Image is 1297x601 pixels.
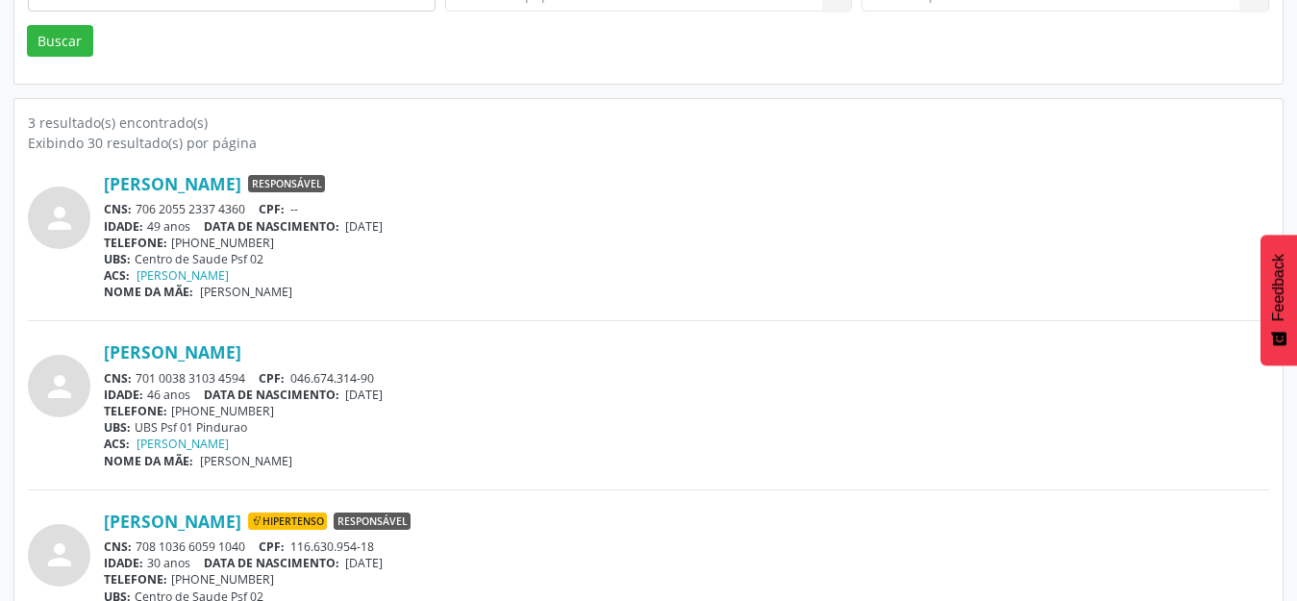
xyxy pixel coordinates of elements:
span: TELEFONE: [104,235,167,251]
span: [PERSON_NAME] [200,453,292,469]
span: Hipertenso [248,513,327,530]
span: CPF: [259,201,285,217]
span: TELEFONE: [104,571,167,588]
span: DATA DE NASCIMENTO: [204,218,339,235]
div: [PHONE_NUMBER] [104,403,1269,419]
span: CNS: [104,370,132,387]
div: 49 anos [104,218,1269,235]
span: CNS: [104,538,132,555]
a: [PERSON_NAME] [104,341,241,363]
div: 46 anos [104,387,1269,403]
div: Exibindo 30 resultado(s) por página [28,133,1269,153]
span: DATA DE NASCIMENTO: [204,387,339,403]
span: [DATE] [345,555,383,571]
div: 706 2055 2337 4360 [104,201,1269,217]
span: IDADE: [104,218,143,235]
div: Centro de Saude Psf 02 [104,251,1269,267]
span: Responsável [248,175,325,192]
span: UBS: [104,251,131,267]
span: CPF: [259,370,285,387]
span: Responsável [334,513,411,530]
span: ACS: [104,436,130,452]
i: person [42,201,77,236]
div: 701 0038 3103 4594 [104,370,1269,387]
div: [PHONE_NUMBER] [104,571,1269,588]
span: DATA DE NASCIMENTO: [204,555,339,571]
span: UBS: [104,419,131,436]
button: Feedback - Mostrar pesquisa [1260,235,1297,365]
span: 116.630.954-18 [290,538,374,555]
span: [PERSON_NAME] [200,284,292,300]
div: [PHONE_NUMBER] [104,235,1269,251]
span: -- [290,201,298,217]
a: [PERSON_NAME] [137,436,229,452]
span: IDADE: [104,387,143,403]
span: IDADE: [104,555,143,571]
a: [PERSON_NAME] [104,511,241,532]
div: 30 anos [104,555,1269,571]
span: Feedback [1270,254,1287,321]
div: UBS Psf 01 Pindurao [104,419,1269,436]
span: NOME DA MÃE: [104,453,193,469]
span: CPF: [259,538,285,555]
span: TELEFONE: [104,403,167,419]
div: 708 1036 6059 1040 [104,538,1269,555]
div: 3 resultado(s) encontrado(s) [28,113,1269,133]
a: [PERSON_NAME] [137,267,229,284]
span: [DATE] [345,218,383,235]
a: [PERSON_NAME] [104,173,241,194]
span: [DATE] [345,387,383,403]
span: NOME DA MÃE: [104,284,193,300]
span: ACS: [104,267,130,284]
button: Buscar [27,25,93,58]
i: person [42,369,77,404]
span: CNS: [104,201,132,217]
span: 046.674.314-90 [290,370,374,387]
